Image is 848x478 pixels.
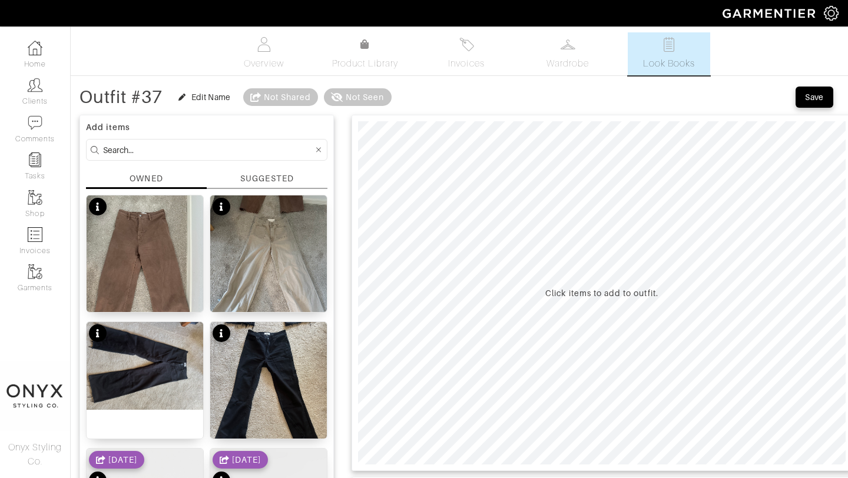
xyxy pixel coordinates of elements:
img: todo-9ac3debb85659649dc8f770b8b6100bb5dab4b48dedcbae339e5042a72dfd3cc.svg [662,37,677,52]
span: Onyx Styling Co. [8,442,62,467]
div: See product info [213,198,230,218]
input: Search... [103,142,313,157]
div: [DATE] [232,454,261,466]
div: Edit Name [191,91,231,103]
a: Overview [223,32,305,75]
div: Shared date [213,451,268,469]
img: details [210,322,327,477]
a: Product Library [324,38,406,71]
img: gear-icon-white-bd11855cb880d31180b6d7d6211b90ccbf57a29d726f0c71d8c61bd08dd39cc2.png [824,6,839,21]
span: Invoices [448,57,484,71]
img: details [210,195,327,351]
div: OWNED [130,172,163,184]
img: basicinfo-40fd8af6dae0f16599ec9e87c0ef1c0a1fdea2edbe929e3d69a839185d80c458.svg [257,37,271,52]
div: Shared date [89,451,144,469]
img: wardrobe-487a4870c1b7c33e795ec22d11cfc2ed9d08956e64fb3008fe2437562e282088.svg [561,37,575,52]
img: orders-icon-0abe47150d42831381b5fb84f609e132dff9fe21cb692f30cb5eec754e2cba89.png [28,227,42,242]
img: clients-icon-6bae9207a08558b7cb47a8932f037763ab4055f8c8b6bfacd5dc20c3e0201464.png [28,78,42,92]
span: Product Library [332,57,399,71]
button: Save [796,87,833,108]
span: Overview [244,57,283,71]
img: garments-icon-b7da505a4dc4fd61783c78ac3ca0ef83fa9d6f193b1c9dc38574b1d14d53ca28.png [28,190,42,205]
a: Invoices [425,32,508,75]
img: orders-27d20c2124de7fd6de4e0e44c1d41de31381a507db9b33961299e4e07d508b8c.svg [459,37,474,52]
div: See product info [89,198,107,218]
div: [DATE] [108,454,137,466]
div: Click items to add to outfit. [545,287,658,299]
img: garmentier-logo-header-white-b43fb05a5012e4ada735d5af1a66efaba907eab6374d6393d1fbf88cb4ef424d.png [717,3,824,24]
button: Edit Name [172,90,237,104]
div: Not Shared [264,91,312,103]
div: Save [805,91,824,103]
img: comment-icon-a0a6a9ef722e966f86d9cbdc48e553b5cf19dbc54f86b18d962a5391bc8f6eb6.png [28,115,42,130]
div: See product info [89,324,107,345]
span: Look Books [643,57,695,71]
img: reminder-icon-8004d30b9f0a5d33ae49ab947aed9ed385cf756f9e5892f1edd6e32f2345188e.png [28,152,42,167]
span: Wardrobe [546,57,589,71]
img: garments-icon-b7da505a4dc4fd61783c78ac3ca0ef83fa9d6f193b1c9dc38574b1d14d53ca28.png [28,264,42,279]
div: Add items [86,121,327,133]
a: Wardrobe [526,32,609,75]
img: dashboard-icon-dbcd8f5a0b271acd01030246c82b418ddd0df26cd7fceb0bd07c9910d44c42f6.png [28,41,42,55]
div: SUGGESTED [240,172,293,185]
div: Not Seen [346,91,384,103]
div: See product info [213,324,230,345]
div: Outfit #37 [79,91,163,103]
img: details [87,322,203,410]
img: details [87,195,203,351]
a: Look Books [628,32,710,75]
